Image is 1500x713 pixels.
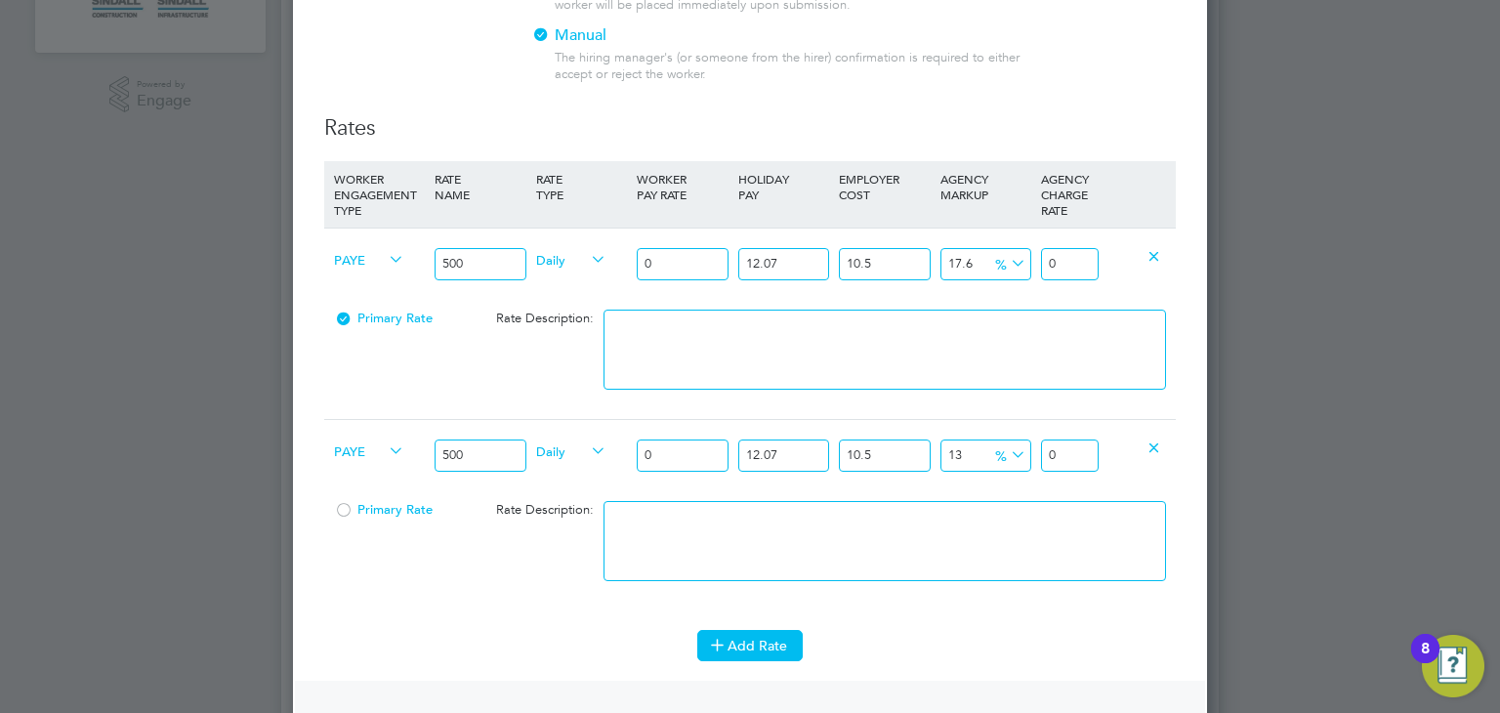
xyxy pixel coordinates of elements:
[1421,649,1430,674] div: 8
[324,114,1176,143] h3: Rates
[496,501,594,518] span: Rate Description:
[632,161,732,212] div: WORKER PAY RATE
[536,248,606,270] span: Daily
[1422,635,1484,697] button: Open Resource Center, 8 new notifications
[430,161,530,212] div: RATE NAME
[555,50,1029,83] div: The hiring manager's (or someone from the hirer) confirmation is required to either accept or rej...
[334,501,433,518] span: Primary Rate
[334,440,404,461] span: PAYE
[988,252,1028,273] span: %
[936,161,1036,212] div: AGENCY MARKUP
[834,161,935,212] div: EMPLOYER COST
[733,161,834,212] div: HOLIDAY PAY
[697,630,803,661] button: Add Rate
[1036,161,1104,228] div: AGENCY CHARGE RATE
[334,310,433,326] span: Primary Rate
[536,440,606,461] span: Daily
[988,443,1028,465] span: %
[496,310,594,326] span: Rate Description:
[531,25,1015,46] label: Manual
[329,161,430,228] div: WORKER ENGAGEMENT TYPE
[531,161,632,212] div: RATE TYPE
[334,248,404,270] span: PAYE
